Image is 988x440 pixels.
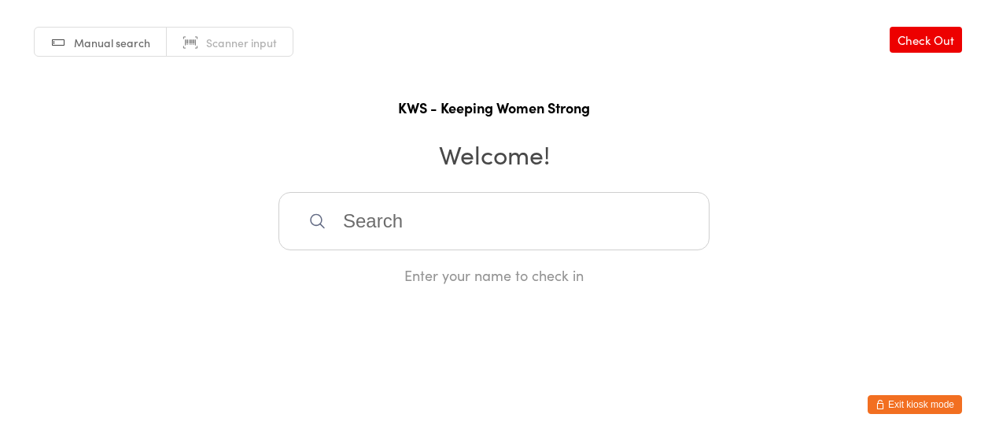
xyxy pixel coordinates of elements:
h2: Welcome! [16,136,972,172]
button: Exit kiosk mode [868,395,962,414]
span: Scanner input [206,35,277,50]
div: Enter your name to check in [278,265,710,285]
span: Manual search [74,35,150,50]
input: Search [278,192,710,250]
h1: KWS - Keeping Women Strong [16,98,972,117]
a: Check Out [890,27,962,53]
